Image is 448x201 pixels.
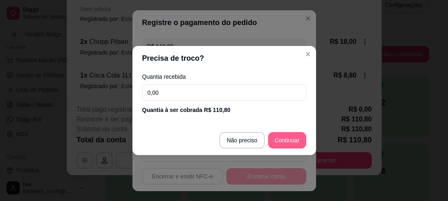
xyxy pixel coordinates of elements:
[219,132,265,148] button: Não preciso
[142,106,306,114] div: Quantia à ser cobrada R$ 110,80
[268,132,306,148] button: Continuar
[301,48,314,61] button: Close
[142,74,306,80] label: Quantia recebida
[132,46,316,71] header: Precisa de troco?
